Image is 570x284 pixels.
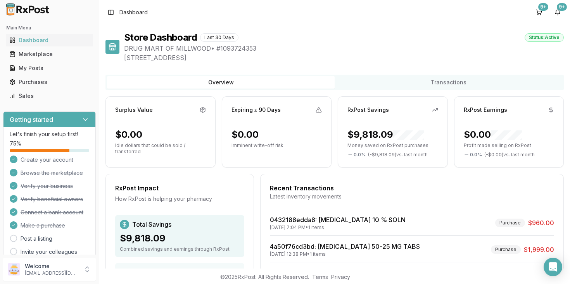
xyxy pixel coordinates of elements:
[464,142,554,149] p: Profit made selling on RxPost
[9,50,90,58] div: Marketplace
[115,128,142,141] div: $0.00
[3,90,96,102] button: Sales
[491,245,521,254] div: Purchase
[528,218,554,228] span: $960.00
[538,3,548,11] div: 9+
[115,106,153,114] div: Surplus Value
[331,274,350,280] a: Privacy
[484,152,535,158] span: ( - $0.00 ) vs. last month
[10,115,53,124] h3: Getting started
[231,142,322,149] p: Imminent write-off risk
[270,251,420,257] div: [DATE] 12:38 PM • 1 items
[200,33,238,42] div: Last 30 Days
[347,128,424,141] div: $9,818.09
[120,246,240,252] div: Combined savings and earnings through RxPost
[347,142,438,149] p: Money saved on RxPost purchases
[6,61,93,75] a: My Posts
[21,222,65,229] span: Make a purchase
[25,270,79,276] p: [EMAIL_ADDRESS][DOMAIN_NAME]
[470,152,482,158] span: 0.0 %
[464,128,522,141] div: $0.00
[9,64,90,72] div: My Posts
[270,224,406,231] div: [DATE] 7:04 PM • 1 items
[312,274,328,280] a: Terms
[3,76,96,88] button: Purchases
[124,31,197,44] h1: Store Dashboard
[8,263,20,275] img: User avatar
[119,9,148,16] nav: breadcrumb
[6,75,93,89] a: Purchases
[21,209,83,216] span: Connect a bank account
[231,106,281,114] div: Expiring ≤ 90 Days
[21,169,83,177] span: Browse the marketplace
[120,232,240,245] div: $9,818.09
[25,262,79,270] p: Welcome
[124,44,564,53] span: DRUG MART OF MILLWOOD • # 1093724353
[3,34,96,46] button: Dashboard
[115,183,244,193] div: RxPost Impact
[270,193,554,200] div: Latest inventory movements
[21,195,83,203] span: Verify beneficial owners
[495,219,525,227] div: Purchase
[231,128,259,141] div: $0.00
[544,258,562,276] div: Open Intercom Messenger
[347,106,389,114] div: RxPost Savings
[6,33,93,47] a: Dashboard
[9,92,90,100] div: Sales
[132,220,171,229] span: Total Savings
[551,6,564,19] button: 9+
[124,53,564,62] span: [STREET_ADDRESS]
[557,3,567,11] div: 9+
[3,62,96,74] button: My Posts
[3,3,53,15] img: RxPost Logo
[525,33,564,42] div: Status: Active
[21,248,77,256] a: Invite your colleagues
[9,78,90,86] div: Purchases
[270,183,554,193] div: Recent Transactions
[129,268,165,275] span: Transactions
[3,48,96,60] button: Marketplace
[524,245,554,254] span: $1,999.00
[354,152,366,158] span: 0.0 %
[107,76,335,89] button: Overview
[115,195,244,203] div: How RxPost is helping your pharmacy
[115,142,206,155] p: Idle dollars that could be sold / transferred
[10,130,89,138] p: Let's finish your setup first!
[368,152,428,158] span: ( - $9,818.09 ) vs. last month
[6,89,93,103] a: Sales
[335,76,562,89] button: Transactions
[270,243,420,250] a: 4a50f76cd3bd: [MEDICAL_DATA] 50-25 MG TABS
[9,36,90,44] div: Dashboard
[464,106,507,114] div: RxPost Earnings
[119,9,148,16] span: Dashboard
[21,156,73,164] span: Create your account
[21,235,52,243] a: Post a listing
[6,47,93,61] a: Marketplace
[270,216,406,224] a: 0432188edda8: [MEDICAL_DATA] 10 % SOLN
[10,140,21,147] span: 75 %
[6,25,93,31] h2: Main Menu
[533,6,545,19] button: 9+
[21,182,73,190] span: Verify your business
